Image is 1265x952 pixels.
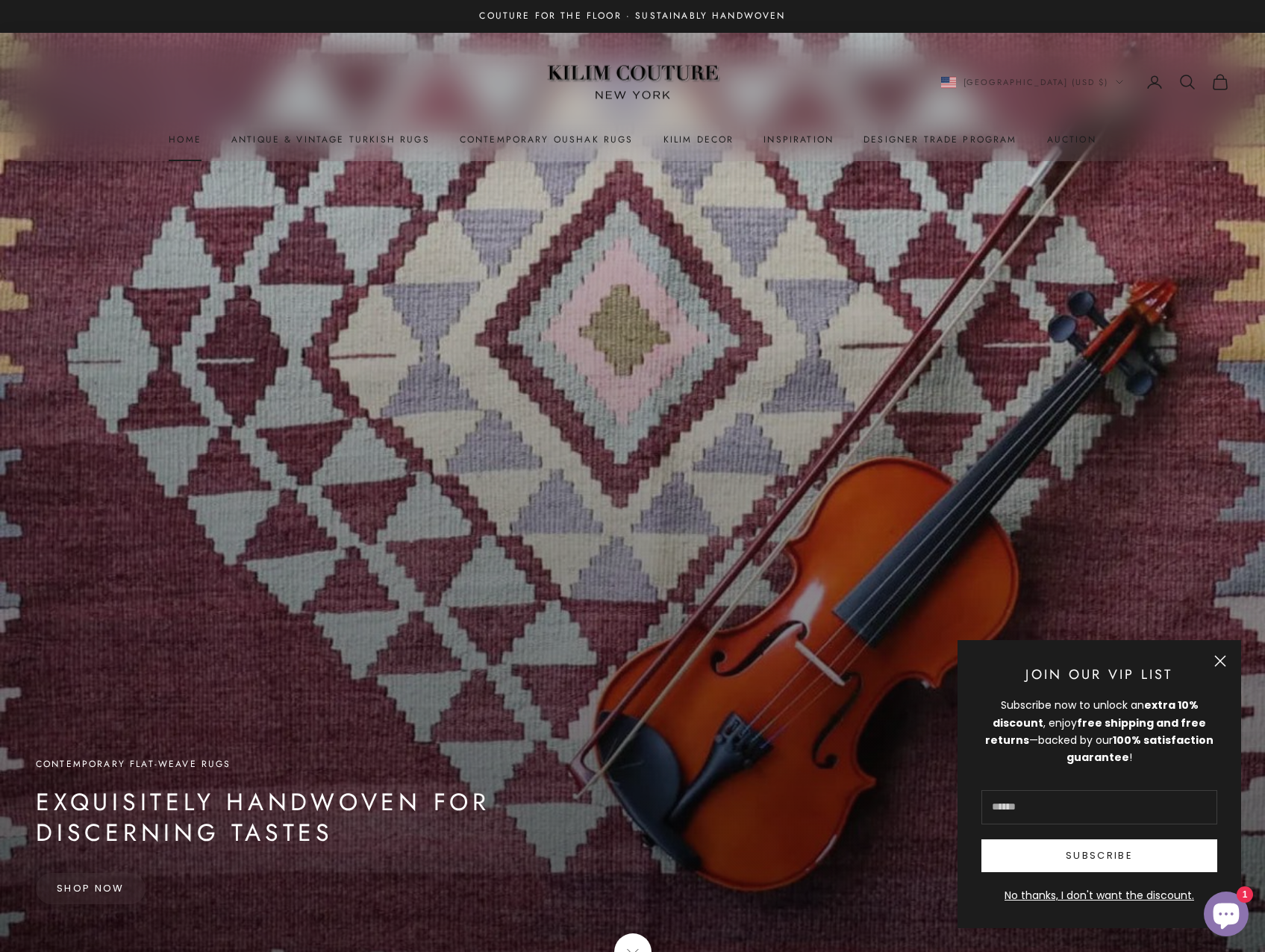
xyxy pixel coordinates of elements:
a: Inspiration [763,132,834,147]
img: Logo of Kilim Couture New York [540,47,726,118]
a: Contemporary Oushak Rugs [460,132,634,147]
a: Antique & Vintage Turkish Rugs [231,132,430,147]
button: Subscribe [981,839,1217,872]
a: Designer Trade Program [863,132,1017,147]
button: No thanks, I don't want the discount. [981,887,1217,904]
newsletter-popup: Newsletter popup [958,640,1241,928]
strong: free shipping and free returns [985,715,1206,748]
strong: extra 10% discount [993,698,1199,730]
a: Home [169,132,202,147]
a: Auction [1047,132,1096,147]
p: Exquisitely Handwoven for Discerning Tastes [36,787,618,849]
p: Couture for the Floor · Sustainably Handwoven [479,9,785,24]
img: United States [941,77,956,88]
strong: 100% satisfaction guarantee [1066,733,1214,765]
span: [GEOGRAPHIC_DATA] (USD $) [963,75,1109,89]
div: Subscribe now to unlock an , enjoy —backed by our ! [981,697,1217,765]
nav: Primary navigation [36,132,1229,147]
p: Join Our VIP List [981,664,1217,686]
a: Shop Now [36,873,146,904]
summary: Kilim Decor [663,132,734,147]
inbox-online-store-chat: Shopify online store chat [1199,892,1253,940]
p: Contemporary Flat-Weave Rugs [36,757,618,771]
button: Change country or currency [941,75,1124,89]
nav: Secondary navigation [941,73,1230,91]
